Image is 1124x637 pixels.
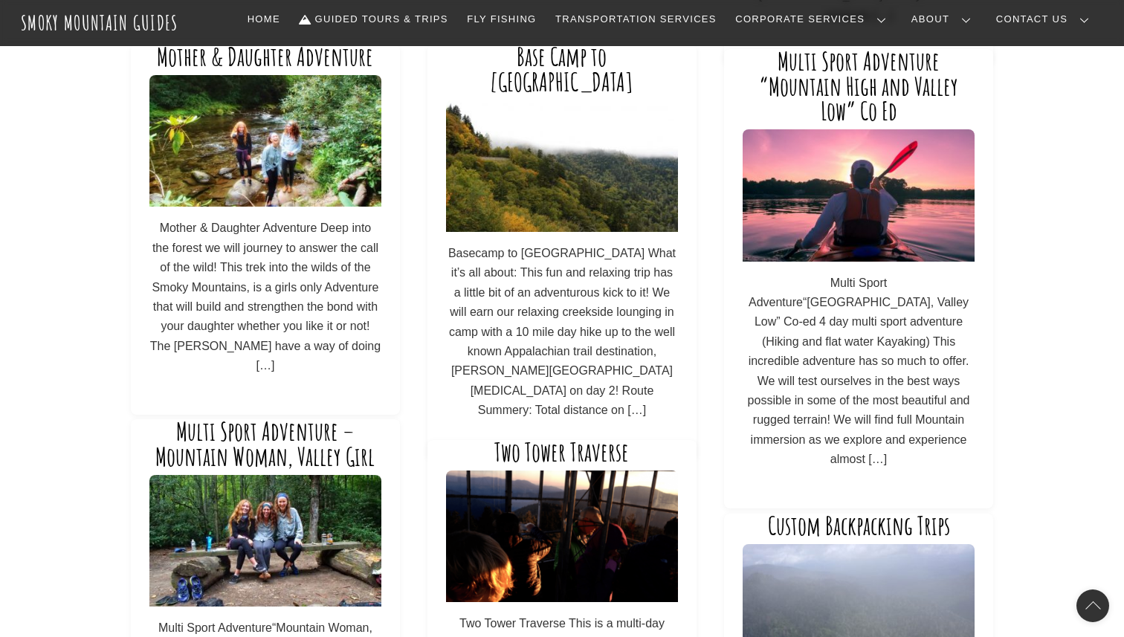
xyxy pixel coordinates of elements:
[743,129,974,261] img: kayaking-1149886_1920-min
[149,475,381,607] img: smokymountainguides.com-women_only-03
[21,10,178,35] a: Smoky Mountain Guides
[990,4,1101,35] a: Contact Us
[729,4,898,35] a: Corporate Services
[149,75,381,207] img: smokymountainguides.com-women_only-12
[549,4,722,35] a: Transportation Services
[294,4,454,35] a: Guided Tours & Trips
[768,510,950,541] a: Custom Backpacking Trips
[149,219,381,375] p: Mother & Daughter Adventure Deep into the forest we will journey to answer the call of the wild! ...
[446,471,677,602] img: 1448640031340-min
[461,4,542,35] a: Fly Fishing
[155,415,375,472] a: Multi Sport Adventure – Mountain Woman, Valley Girl
[743,274,974,470] p: Multi Sport Adventure“[GEOGRAPHIC_DATA], Valley Low” Co-ed 4 day multi sport adventure (Hiking an...
[157,41,373,72] a: Mother & Daughter Adventure
[446,100,677,232] img: DSC_1073
[759,45,958,126] a: Multi Sport Adventure “Mountain High and Valley Low” Co Ed
[242,4,286,35] a: Home
[494,436,629,468] a: Two Tower Traverse
[905,4,983,35] a: About
[490,41,633,97] a: Base Camp to [GEOGRAPHIC_DATA]
[446,244,677,421] p: Basecamp to [GEOGRAPHIC_DATA] What it’s all about: This fun and relaxing trip has a little bit of...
